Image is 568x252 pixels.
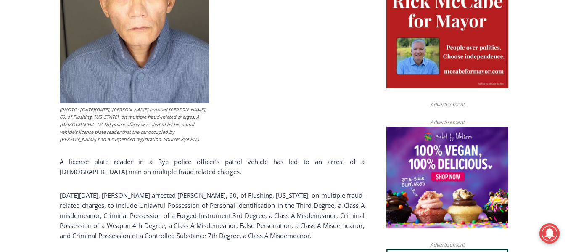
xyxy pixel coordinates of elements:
[202,82,407,105] a: Intern @ [DOMAIN_NAME]
[60,106,209,143] figcaption: (PHOTO: [DATE][DATE], [PERSON_NAME] arrested [PERSON_NAME], 60, of Flushing, [US_STATE], on multi...
[212,0,397,82] div: "[PERSON_NAME] and I covered the [DATE] Parade, which was a really eye opening experience as I ha...
[60,190,365,241] p: [DATE][DATE], [PERSON_NAME] arrested [PERSON_NAME], 60, of Flushing, [US_STATE], on multiple frau...
[422,101,473,109] span: Advertisement
[60,157,365,177] p: A license plate reader in a Rye police officer’s patrol vehicle has led to an arrest of a [DEMOGR...
[422,241,473,249] span: Advertisement
[386,127,508,228] img: Baked by Melissa
[220,84,390,103] span: Intern @ [DOMAIN_NAME]
[422,118,473,126] span: Advertisement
